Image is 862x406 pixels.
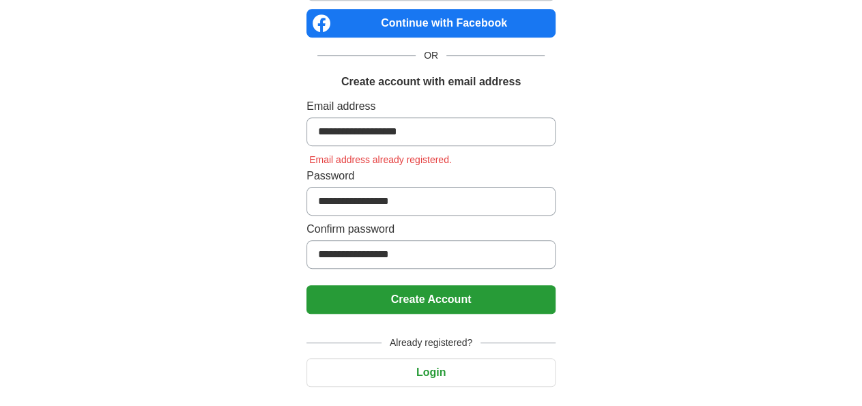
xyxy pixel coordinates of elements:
h1: Create account with email address [341,74,521,90]
label: Email address [306,98,556,115]
button: Login [306,358,556,387]
label: Confirm password [306,221,556,237]
span: Already registered? [382,336,480,350]
span: Email address already registered. [306,154,455,165]
button: Create Account [306,285,556,314]
a: Continue with Facebook [306,9,556,38]
label: Password [306,168,556,184]
a: Login [306,366,556,378]
span: OR [416,48,446,63]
